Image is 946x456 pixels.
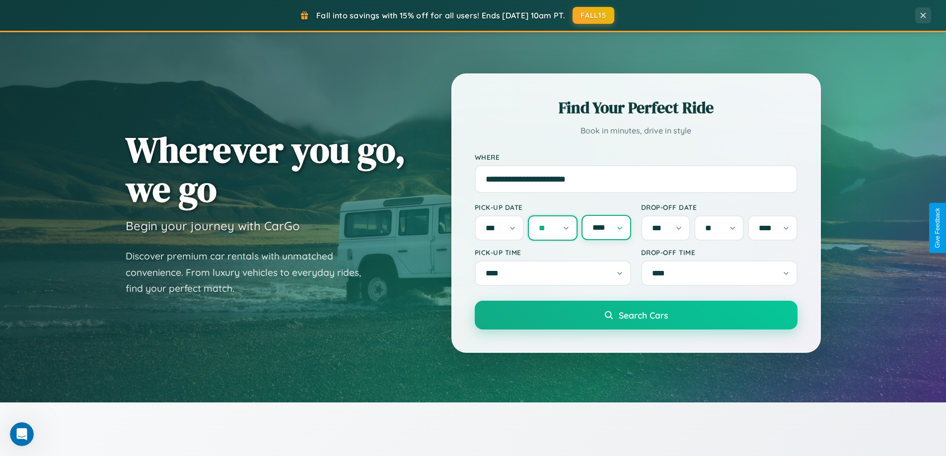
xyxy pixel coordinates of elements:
[934,208,941,248] div: Give Feedback
[475,203,631,211] label: Pick-up Date
[126,218,300,233] h3: Begin your journey with CarGo
[641,248,798,257] label: Drop-off Time
[475,124,798,138] p: Book in minutes, drive in style
[573,7,614,24] button: FALL15
[475,97,798,119] h2: Find Your Perfect Ride
[475,248,631,257] label: Pick-up Time
[10,422,34,446] iframe: Intercom live chat
[475,153,798,161] label: Where
[126,248,374,297] p: Discover premium car rentals with unmatched convenience. From luxury vehicles to everyday rides, ...
[475,301,798,329] button: Search Cars
[126,130,406,208] h1: Wherever you go, we go
[619,310,668,321] span: Search Cars
[641,203,798,211] label: Drop-off Date
[316,10,565,20] span: Fall into savings with 15% off for all users! Ends [DATE] 10am PT.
